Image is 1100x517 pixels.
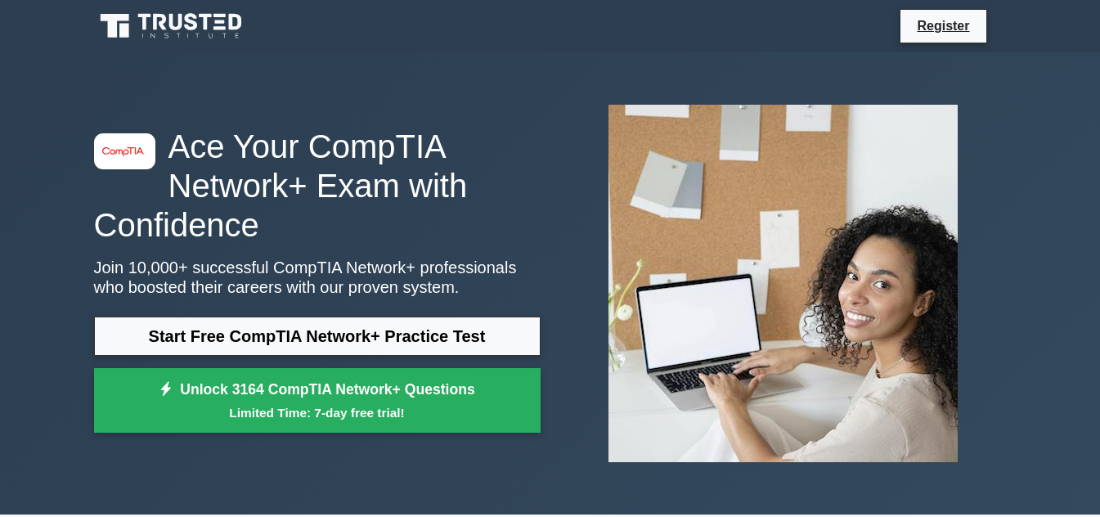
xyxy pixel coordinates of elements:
small: Limited Time: 7-day free trial! [114,403,520,422]
a: Start Free CompTIA Network+ Practice Test [94,317,541,356]
a: Register [907,16,979,36]
a: Unlock 3164 CompTIA Network+ QuestionsLimited Time: 7-day free trial! [94,368,541,434]
h1: Ace Your CompTIA Network+ Exam with Confidence [94,127,541,245]
p: Join 10,000+ successful CompTIA Network+ professionals who boosted their careers with our proven ... [94,258,541,297]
